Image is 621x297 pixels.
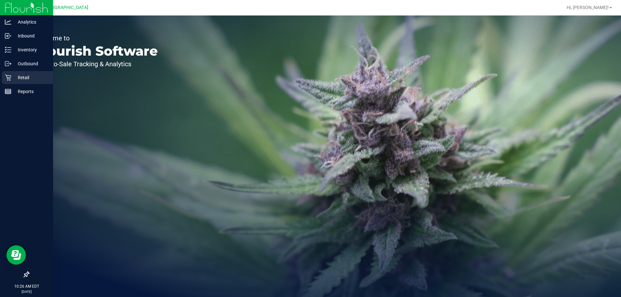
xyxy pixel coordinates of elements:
[11,88,50,95] p: Reports
[5,33,11,39] inline-svg: Inbound
[5,19,11,25] inline-svg: Analytics
[11,32,50,40] p: Inbound
[11,74,50,81] p: Retail
[5,74,11,81] inline-svg: Retail
[35,45,158,58] p: Flourish Software
[44,5,88,10] span: [GEOGRAPHIC_DATA]
[11,46,50,54] p: Inventory
[3,289,50,294] p: [DATE]
[6,245,26,265] iframe: Resource center
[11,60,50,68] p: Outbound
[5,88,11,95] inline-svg: Reports
[567,5,609,10] span: Hi, [PERSON_NAME]!
[11,18,50,26] p: Analytics
[5,60,11,67] inline-svg: Outbound
[5,47,11,53] inline-svg: Inventory
[35,35,158,41] p: Welcome to
[3,283,50,289] p: 10:26 AM EDT
[35,61,158,67] p: Seed-to-Sale Tracking & Analytics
